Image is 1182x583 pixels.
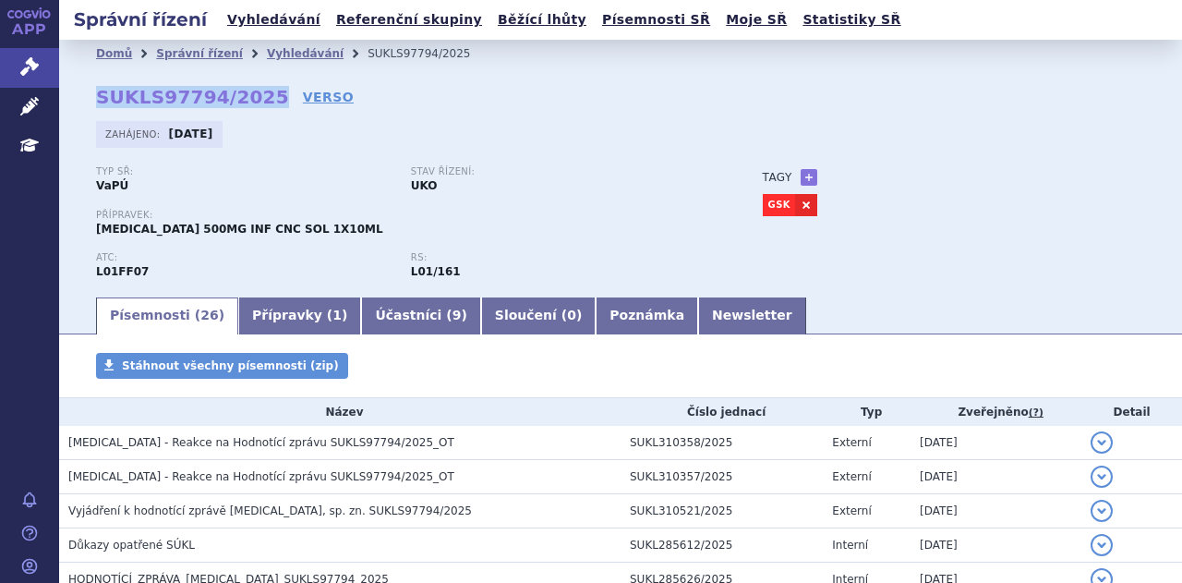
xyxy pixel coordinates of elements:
[68,539,195,552] span: Důkazy opatřené SÚKL
[68,436,454,449] span: Jemperli - Reakce na Hodnotící zprávu SUKLS97794/2025_OT
[122,359,339,372] span: Stáhnout všechny písemnosti (zip)
[567,308,576,322] span: 0
[267,47,344,60] a: Vyhledávání
[238,298,361,334] a: Přípravky (1)
[169,128,213,140] strong: [DATE]
[832,504,871,517] span: Externí
[823,398,911,426] th: Typ
[411,166,707,177] p: Stav řízení:
[96,223,383,236] span: [MEDICAL_DATA] 500MG INF CNC SOL 1X10ML
[452,308,462,322] span: 9
[1081,398,1182,426] th: Detail
[621,460,823,494] td: SUKL310357/2025
[621,528,823,563] td: SUKL285612/2025
[411,179,438,192] strong: UKO
[368,40,494,67] li: SUKLS97794/2025
[596,298,698,334] a: Poznámka
[492,7,592,32] a: Běžící lhůty
[763,194,795,216] a: GSK
[1091,500,1113,522] button: detail
[96,166,392,177] p: Typ SŘ:
[68,470,454,483] span: Jemperli - Reakce na Hodnotící zprávu SUKLS97794/2025_OT
[911,426,1081,460] td: [DATE]
[1091,534,1113,556] button: detail
[621,398,823,426] th: Číslo jednací
[763,166,792,188] h3: Tagy
[832,539,868,552] span: Interní
[96,252,392,263] p: ATC:
[797,7,906,32] a: Statistiky SŘ
[911,494,1081,528] td: [DATE]
[68,504,472,517] span: Vyjádření k hodnotící zprávě JEMPERLI, sp. zn. SUKLS97794/2025
[621,426,823,460] td: SUKL310358/2025
[1091,431,1113,454] button: detail
[801,169,817,186] a: +
[96,179,128,192] strong: VaPÚ
[303,88,354,106] a: VERSO
[361,298,480,334] a: Účastníci (9)
[481,298,596,334] a: Sloučení (0)
[96,86,289,108] strong: SUKLS97794/2025
[332,308,342,322] span: 1
[96,265,149,278] strong: DOSTARLIMAB
[597,7,716,32] a: Písemnosti SŘ
[720,7,792,32] a: Moje SŘ
[96,353,348,379] a: Stáhnout všechny písemnosti (zip)
[59,6,222,32] h2: Správní řízení
[1029,407,1043,419] abbr: (?)
[832,436,871,449] span: Externí
[832,470,871,483] span: Externí
[96,210,726,221] p: Přípravek:
[911,398,1081,426] th: Zveřejněno
[411,252,707,263] p: RS:
[1091,466,1113,488] button: detail
[621,494,823,528] td: SUKL310521/2025
[911,460,1081,494] td: [DATE]
[96,47,132,60] a: Domů
[698,298,806,334] a: Newsletter
[59,398,621,426] th: Název
[105,127,163,141] span: Zahájeno:
[331,7,488,32] a: Referenční skupiny
[156,47,243,60] a: Správní řízení
[911,528,1081,563] td: [DATE]
[411,265,461,278] strong: dostarlimab
[96,298,238,334] a: Písemnosti (26)
[200,308,218,322] span: 26
[222,7,326,32] a: Vyhledávání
